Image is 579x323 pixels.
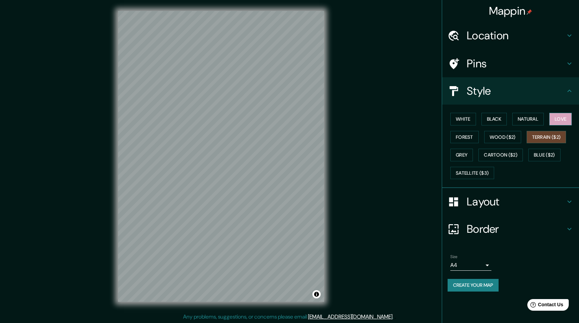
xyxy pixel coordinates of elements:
div: A4 [450,260,491,271]
button: Cartoon ($2) [478,149,523,161]
button: Toggle attribution [312,290,321,298]
button: Black [481,113,507,125]
h4: Layout [467,195,565,208]
iframe: Help widget launcher [518,296,571,315]
button: Blue ($2) [528,149,561,161]
button: Satellite ($3) [450,167,494,179]
h4: Style [467,84,565,98]
div: Border [442,215,579,243]
button: Natural [512,113,544,125]
button: Wood ($2) [484,131,521,144]
div: Layout [442,188,579,215]
img: pin-icon.png [527,9,532,15]
h4: Border [467,222,565,236]
div: Style [442,77,579,105]
h4: Pins [467,57,565,70]
button: Terrain ($2) [527,131,566,144]
button: Forest [450,131,479,144]
h4: Location [467,29,565,42]
div: . [395,313,396,321]
div: Location [442,22,579,49]
a: [EMAIL_ADDRESS][DOMAIN_NAME] [308,313,393,320]
button: Create your map [448,279,499,292]
canvas: Map [118,11,324,302]
label: Size [450,254,458,260]
p: Any problems, suggestions, or concerns please email . [183,313,394,321]
div: Pins [442,50,579,77]
div: . [394,313,395,321]
button: Love [549,113,572,125]
button: White [450,113,476,125]
button: Grey [450,149,473,161]
h4: Mappin [489,4,532,18]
